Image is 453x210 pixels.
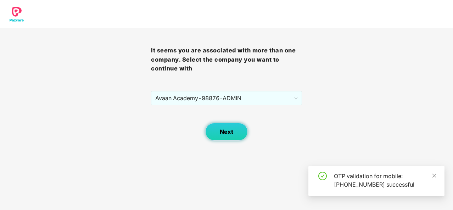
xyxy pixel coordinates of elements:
[205,123,248,141] button: Next
[155,91,298,105] span: Avaan Academy - 98876 - ADMIN
[432,173,437,178] span: close
[220,129,233,135] span: Next
[318,172,327,180] span: check-circle
[334,172,436,189] div: OTP validation for mobile: [PHONE_NUMBER] successful
[151,46,302,73] h3: It seems you are associated with more than one company. Select the company you want to continue with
